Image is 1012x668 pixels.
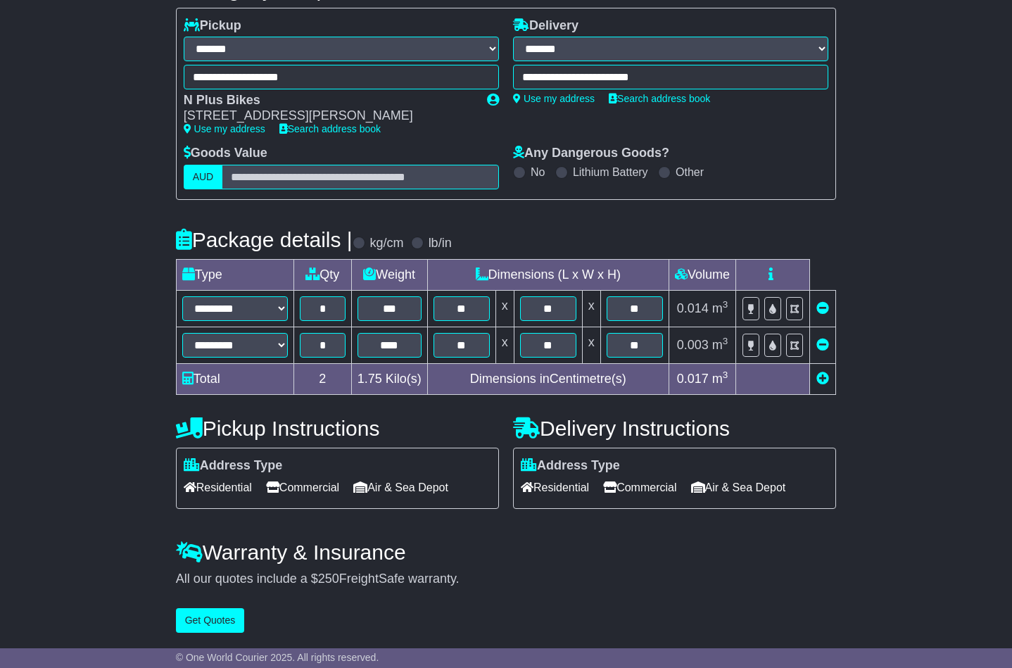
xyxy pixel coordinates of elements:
[351,259,427,290] td: Weight
[677,372,709,386] span: 0.017
[427,259,669,290] td: Dimensions (L x W x H)
[495,327,514,363] td: x
[582,327,600,363] td: x
[677,338,709,352] span: 0.003
[816,338,829,352] a: Remove this item
[513,417,836,440] h4: Delivery Instructions
[513,146,669,161] label: Any Dangerous Goods?
[184,477,252,498] span: Residential
[723,336,728,346] sup: 3
[712,338,728,352] span: m
[176,608,245,633] button: Get Quotes
[370,236,404,251] label: kg/cm
[184,18,241,34] label: Pickup
[669,259,735,290] td: Volume
[429,236,452,251] label: lb/in
[353,477,448,498] span: Air & Sea Depot
[603,477,676,498] span: Commercial
[816,372,829,386] a: Add new item
[427,363,669,394] td: Dimensions in Centimetre(s)
[677,301,709,315] span: 0.014
[176,541,837,564] h4: Warranty & Insurance
[293,259,351,290] td: Qty
[531,165,545,179] label: No
[176,652,379,663] span: © One World Courier 2025. All rights reserved.
[573,165,648,179] label: Lithium Battery
[691,477,786,498] span: Air & Sea Depot
[176,572,837,587] div: All our quotes include a $ FreightSafe warranty.
[582,290,600,327] td: x
[176,417,499,440] h4: Pickup Instructions
[712,372,728,386] span: m
[723,370,728,380] sup: 3
[184,108,473,124] div: [STREET_ADDRESS][PERSON_NAME]
[676,165,704,179] label: Other
[184,165,223,189] label: AUD
[293,363,351,394] td: 2
[184,146,267,161] label: Goods Value
[495,290,514,327] td: x
[513,18,578,34] label: Delivery
[358,372,382,386] span: 1.75
[266,477,339,498] span: Commercial
[176,259,293,290] td: Type
[521,477,589,498] span: Residential
[176,228,353,251] h4: Package details |
[184,93,473,108] div: N Plus Bikes
[279,123,381,134] a: Search address book
[184,458,283,474] label: Address Type
[318,572,339,586] span: 250
[712,301,728,315] span: m
[609,93,710,104] a: Search address book
[351,363,427,394] td: Kilo(s)
[176,363,293,394] td: Total
[184,123,265,134] a: Use my address
[513,93,595,104] a: Use my address
[816,301,829,315] a: Remove this item
[521,458,620,474] label: Address Type
[723,299,728,310] sup: 3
